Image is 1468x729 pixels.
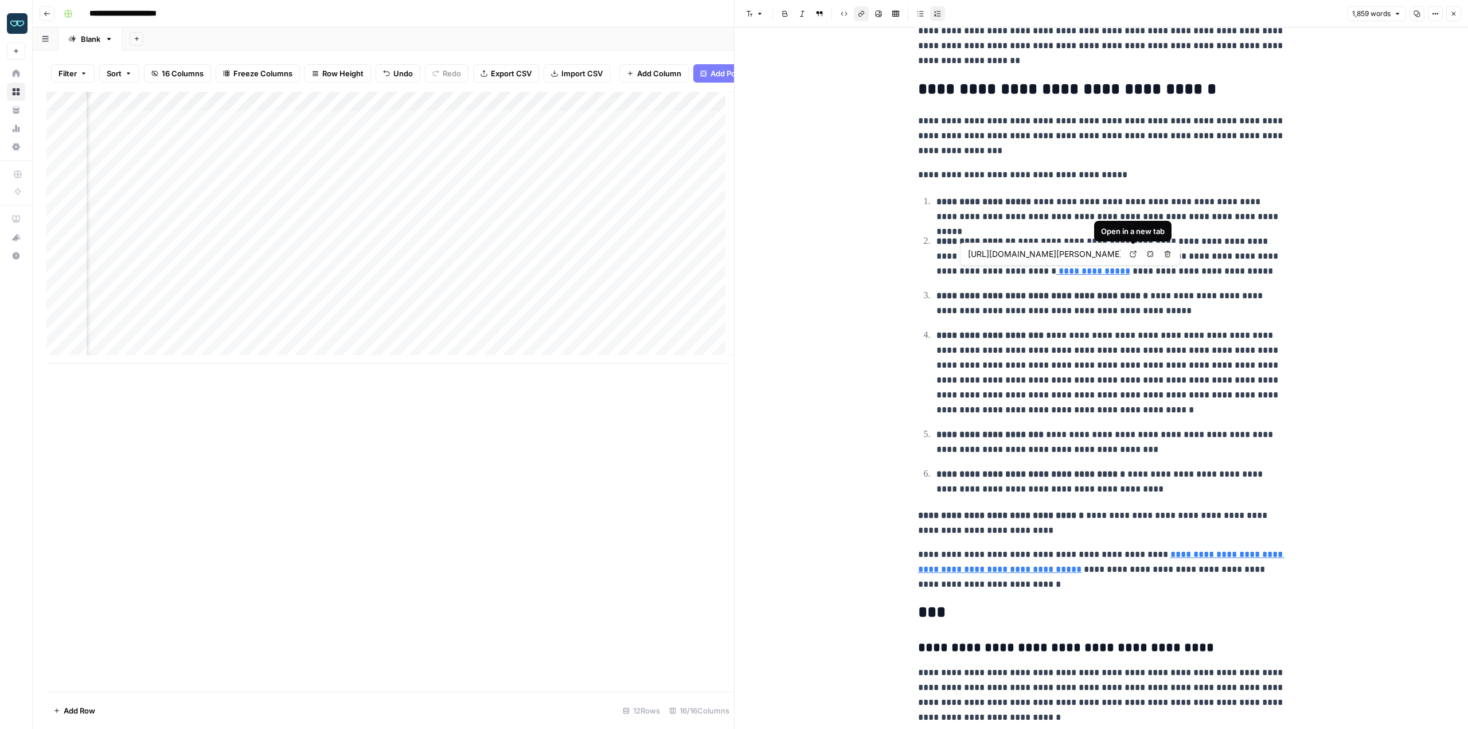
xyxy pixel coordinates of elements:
[51,64,95,83] button: Filter
[322,68,364,79] span: Row Height
[1352,9,1391,19] span: 1,859 words
[561,68,603,79] span: Import CSV
[1347,6,1406,21] button: 1,859 words
[7,229,25,246] div: What's new?
[46,701,102,720] button: Add Row
[376,64,420,83] button: Undo
[619,64,689,83] button: Add Column
[233,68,292,79] span: Freeze Columns
[7,64,25,83] a: Home
[665,701,734,720] div: 16/16 Columns
[7,247,25,265] button: Help + Support
[425,64,468,83] button: Redo
[443,68,461,79] span: Redo
[216,64,300,83] button: Freeze Columns
[473,64,539,83] button: Export CSV
[710,68,773,79] span: Add Power Agent
[7,9,25,38] button: Workspace: Zola Inc
[491,68,532,79] span: Export CSV
[7,83,25,101] a: Browse
[693,64,780,83] button: Add Power Agent
[544,64,610,83] button: Import CSV
[64,705,95,716] span: Add Row
[304,64,371,83] button: Row Height
[637,68,681,79] span: Add Column
[7,210,25,228] a: AirOps Academy
[81,33,100,45] div: Blank
[7,101,25,119] a: Your Data
[618,701,665,720] div: 12 Rows
[144,64,211,83] button: 16 Columns
[99,64,139,83] button: Sort
[58,68,77,79] span: Filter
[7,138,25,156] a: Settings
[393,68,413,79] span: Undo
[7,228,25,247] button: What's new?
[7,13,28,34] img: Zola Inc Logo
[7,119,25,138] a: Usage
[107,68,122,79] span: Sort
[162,68,204,79] span: 16 Columns
[58,28,123,50] a: Blank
